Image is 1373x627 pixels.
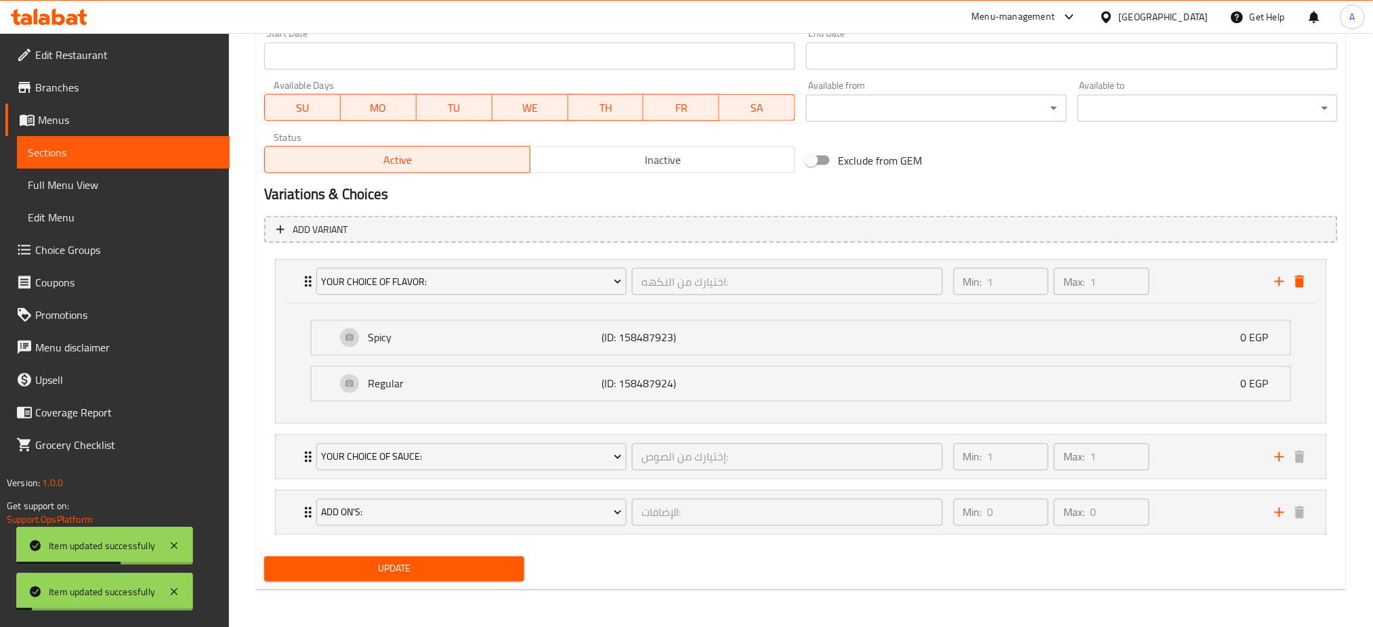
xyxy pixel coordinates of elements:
a: Support.OpsPlatform [7,511,93,528]
span: Full Menu View [28,177,219,193]
span: Edit Restaurant [35,47,219,63]
button: add [1269,447,1290,467]
span: 1.0.0 [42,474,63,492]
button: Active [264,146,530,173]
span: Promotions [35,307,219,323]
span: SA [725,98,790,118]
p: Max: [1063,504,1084,521]
button: Update [264,557,524,582]
button: Add variant [264,216,1338,244]
span: Grocery Checklist [35,437,219,453]
div: [GEOGRAPHIC_DATA] [1119,9,1208,24]
a: Branches [5,71,230,104]
a: Coupons [5,266,230,299]
span: Sections [28,144,219,160]
div: Expand [312,321,1290,355]
span: Upsell [35,372,219,388]
span: Choice Groups [35,242,219,258]
p: Spicy [368,330,601,346]
p: Min: [963,504,982,521]
button: delete [1290,447,1310,467]
button: Inactive [530,146,796,173]
button: TU [417,94,492,121]
span: FR [649,98,714,118]
button: SA [719,94,795,121]
a: Upsell [5,364,230,396]
span: A [1350,9,1355,24]
button: SU [264,94,341,121]
span: Update [275,561,513,578]
p: Regular [368,376,601,392]
div: Item updated successfully [49,584,155,599]
li: Expand [264,429,1338,485]
span: Version: [7,474,40,492]
p: 0 EGP [1241,330,1280,346]
a: Full Menu View [17,169,230,201]
p: Max: [1063,449,1084,465]
button: add [1269,502,1290,523]
button: TH [568,94,644,121]
button: Your Choice Of Sauce: [316,444,627,471]
p: (ID: 158487923) [601,330,757,346]
a: Coverage Report [5,396,230,429]
a: Edit Restaurant [5,39,230,71]
div: ​ [806,95,1066,122]
span: Menus [38,112,219,128]
a: Edit Menu [17,201,230,234]
a: Grocery Checklist [5,429,230,461]
div: Menu-management [972,9,1055,25]
span: Add On's: [321,504,622,521]
div: ​ [1078,95,1338,122]
span: Your Choice Of Flavor: [321,274,622,290]
a: Menu disclaimer [5,331,230,364]
p: Min: [963,449,982,465]
span: Exclude from GEM [838,152,922,169]
button: delete [1290,272,1310,292]
div: Expand [276,491,1326,534]
span: Coverage Report [35,404,219,420]
span: Coupons [35,274,219,290]
p: 0 EGP [1241,376,1280,392]
span: MO [346,98,411,118]
button: add [1269,272,1290,292]
button: FR [643,94,719,121]
button: delete [1290,502,1310,523]
span: Your Choice Of Sauce: [321,449,622,466]
span: WE [498,98,563,118]
p: Max: [1063,274,1084,290]
div: Expand [276,435,1326,479]
span: TH [574,98,639,118]
h2: Variations & Choices [264,184,1338,204]
span: SU [270,98,335,118]
span: Branches [35,79,219,95]
div: Expand [276,260,1326,303]
li: ExpandExpandExpand [264,254,1338,429]
span: Menu disclaimer [35,339,219,355]
button: WE [492,94,568,121]
a: Sections [17,136,230,169]
p: (ID: 158487924) [601,376,757,392]
a: Menus [5,104,230,136]
div: Expand [312,367,1290,401]
span: Inactive [536,150,790,170]
span: TU [422,98,487,118]
button: Add On's: [316,499,627,526]
a: Promotions [5,299,230,331]
button: Your Choice Of Flavor: [316,268,627,295]
span: Get support on: [7,497,69,515]
button: MO [341,94,417,121]
span: Edit Menu [28,209,219,225]
div: Item updated successfully [49,538,155,553]
span: Active [270,150,525,170]
span: Add variant [293,221,347,238]
a: Choice Groups [5,234,230,266]
p: Min: [963,274,982,290]
li: Expand [264,485,1338,540]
